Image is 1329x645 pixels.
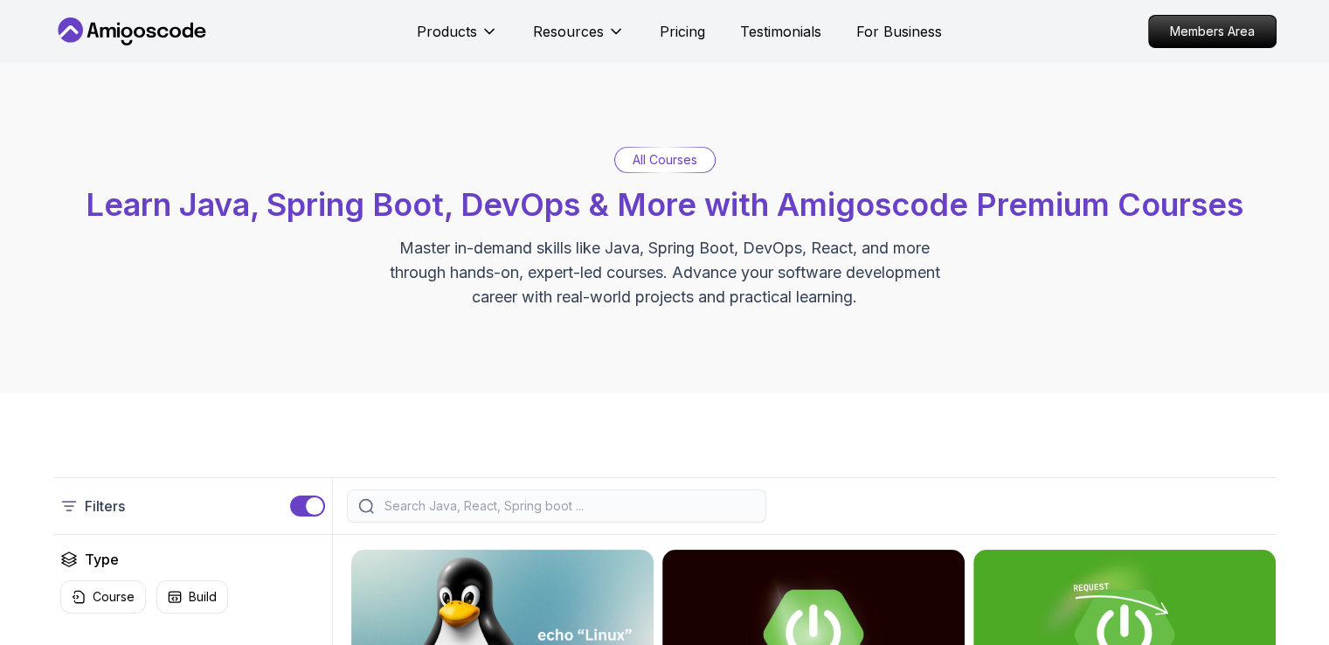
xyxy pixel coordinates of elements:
input: Search Java, React, Spring boot ... [381,497,755,515]
a: Members Area [1148,15,1277,48]
p: Filters [85,496,125,517]
p: Master in-demand skills like Java, Spring Boot, DevOps, React, and more through hands-on, expert-... [371,236,959,309]
p: All Courses [633,151,697,169]
h2: Type [85,549,119,570]
p: Build [189,588,217,606]
a: Pricing [660,21,705,42]
p: Resources [533,21,604,42]
span: Learn Java, Spring Boot, DevOps & More with Amigoscode Premium Courses [86,185,1243,224]
p: Products [417,21,477,42]
button: Course [60,580,146,614]
button: Products [417,21,498,56]
button: Build [156,580,228,614]
a: For Business [856,21,942,42]
p: Members Area [1149,16,1276,47]
p: Course [93,588,135,606]
a: Testimonials [740,21,821,42]
button: Resources [533,21,625,56]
